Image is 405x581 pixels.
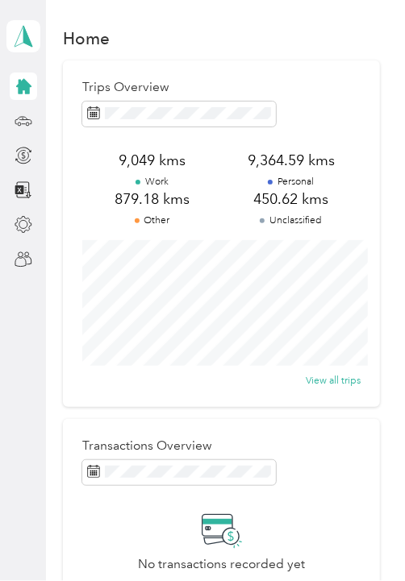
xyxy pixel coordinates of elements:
button: View all trips [306,373,361,388]
span: 879.18 kms [82,189,221,209]
p: Trips Overview [82,80,169,94]
span: 450.62 kms [222,189,361,209]
span: 9,364.59 kms [222,151,361,170]
h1: Home [63,31,380,46]
span: 9,049 kms [82,151,221,170]
iframe: Everlance-gr Chat Button Frame [315,491,405,581]
p: Transactions Overview [82,438,212,453]
p: Other [82,214,221,228]
p: Work [82,175,221,189]
p: Personal [222,175,361,189]
h2: No transactions recorded yet [138,557,305,571]
p: Unclassified [222,214,361,228]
